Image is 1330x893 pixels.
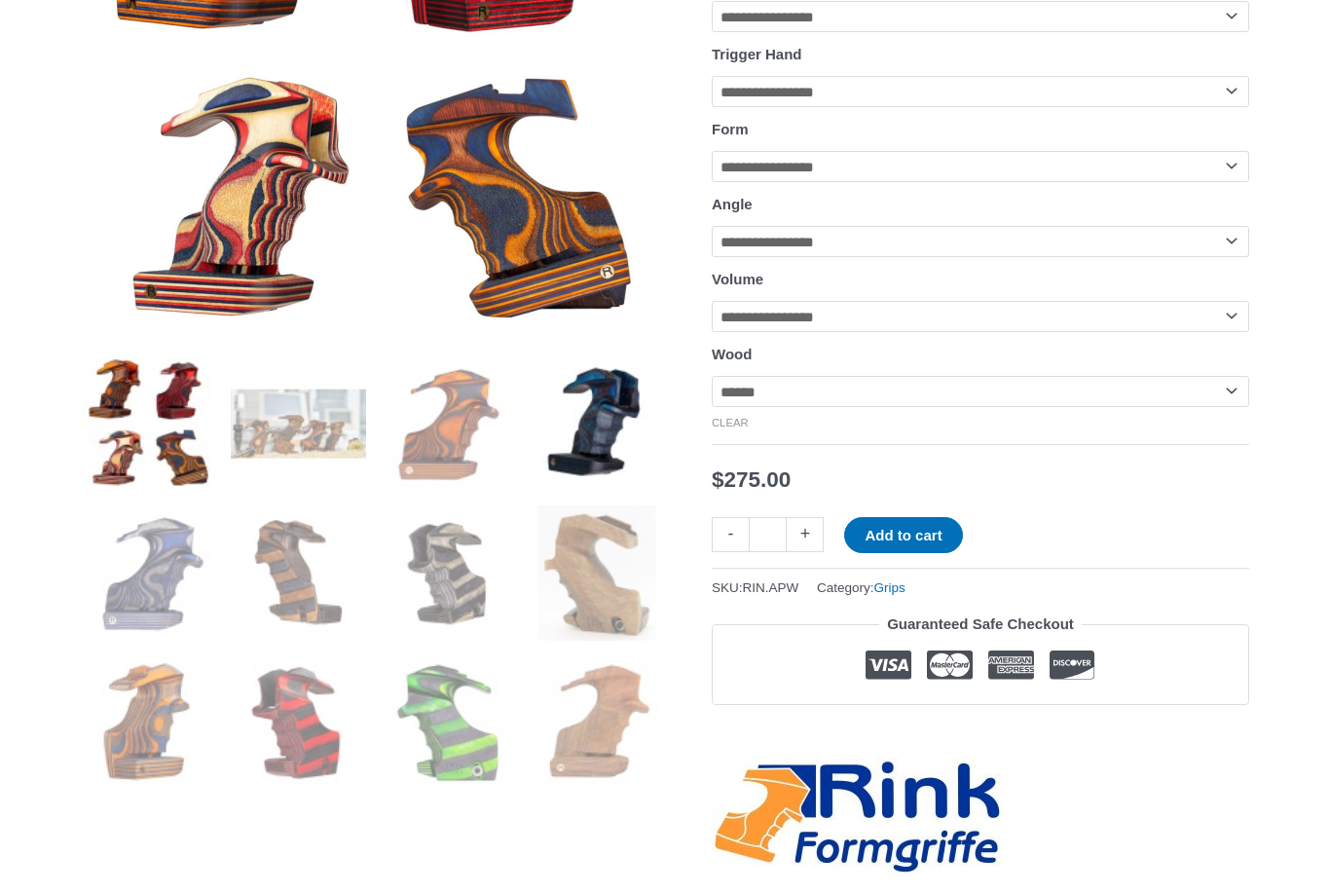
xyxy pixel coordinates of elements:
[530,355,665,491] img: Rink Air Pistol Grip - Image 4
[874,580,905,595] a: Grips
[712,121,749,137] label: Form
[712,467,724,492] span: $
[879,611,1082,638] legend: Guaranteed Safe Checkout
[712,576,798,600] span: SKU:
[712,271,763,287] label: Volume
[530,505,665,641] img: Rink Air Pistol Grip - Image 8
[712,720,1249,743] iframe: Customer reviews powered by Trustpilot
[381,505,516,641] img: Rink Air Pistol Grip - Image 7
[381,355,516,491] img: Rink Air Pistol Grip - Image 3
[712,196,753,212] label: Angle
[787,517,824,551] a: +
[81,655,216,791] img: Rink Air Pistol Grip - Image 9
[712,346,752,362] label: Wood
[712,517,749,551] a: -
[81,355,216,491] img: Rink Air Pistol Grip
[530,655,665,791] img: Rink Air Pistol Grip - Image 12
[844,517,962,553] button: Add to cart
[231,505,366,641] img: Rink Air Pistol Grip - Image 6
[381,655,516,791] img: Rink Air Pistol Grip - Image 11
[712,467,791,492] bdi: 275.00
[712,417,749,428] a: Clear options
[712,758,1004,877] a: Rink-Formgriffe
[231,355,366,491] img: Rink Air Pistol Grip - Image 2
[712,46,802,62] label: Trigger Hand
[231,655,366,791] img: Rink Air Pistol Grip - Image 10
[81,505,216,641] img: Rink Air Pistol Grip - Image 5
[749,517,787,551] input: Product quantity
[743,580,799,595] span: RIN.APW
[817,576,905,600] span: Category:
